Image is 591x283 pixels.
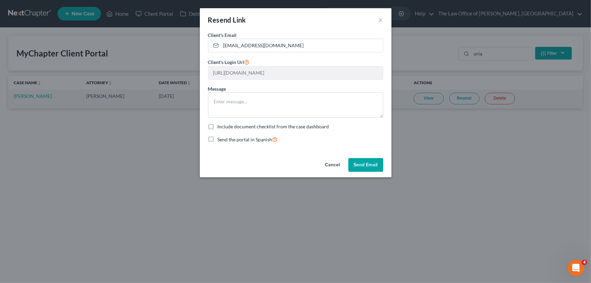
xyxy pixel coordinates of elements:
[208,85,226,92] label: Message
[208,32,237,38] span: Client's Email
[218,137,272,142] span: Send the portal in Spanish
[208,15,246,25] div: Resend Link
[582,260,587,265] span: 4
[221,39,383,52] input: Enter email...
[568,260,584,276] iframe: Intercom live chat
[208,66,383,79] input: --
[378,16,383,24] button: ×
[208,58,250,66] label: Client's Login Url
[320,158,346,172] button: Cancel
[348,158,383,172] button: Send Email
[218,123,329,130] label: Include document checklist from the case dashboard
